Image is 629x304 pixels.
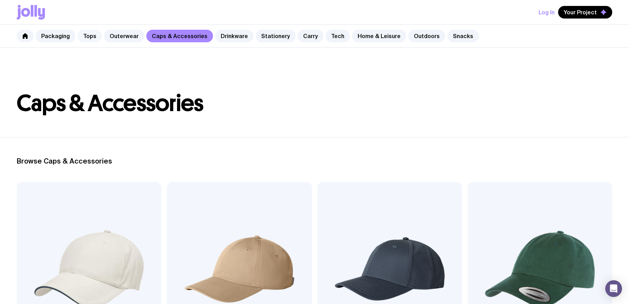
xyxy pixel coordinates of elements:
a: Drinkware [215,30,254,42]
h2: Browse Caps & Accessories [17,157,612,165]
a: Stationery [256,30,295,42]
button: Log In [539,6,555,19]
a: Caps & Accessories [146,30,213,42]
a: Outdoors [408,30,445,42]
a: Tech [326,30,350,42]
button: Your Project [558,6,612,19]
a: Tops [78,30,102,42]
a: Packaging [36,30,75,42]
a: Snacks [447,30,479,42]
h1: Caps & Accessories [17,92,612,115]
div: Open Intercom Messenger [605,280,622,297]
span: Your Project [564,9,597,16]
a: Carry [298,30,323,42]
a: Home & Leisure [352,30,406,42]
a: Outerwear [104,30,144,42]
